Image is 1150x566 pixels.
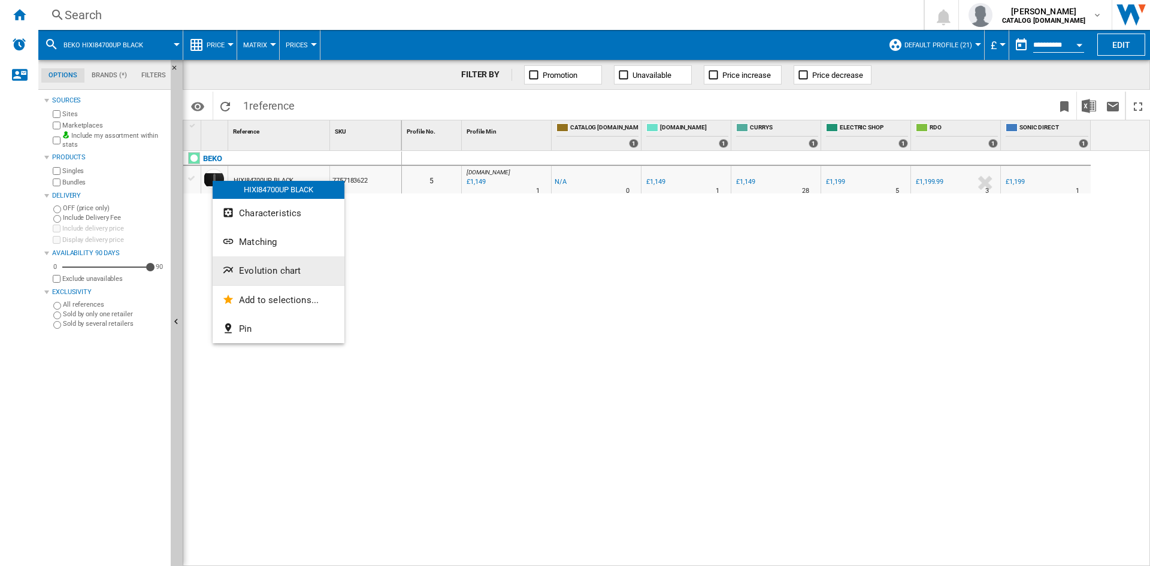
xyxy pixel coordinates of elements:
div: HIXI84700UP BLACK [213,181,344,199]
span: Matching [239,237,277,247]
span: Characteristics [239,208,301,219]
button: Characteristics [213,199,344,228]
span: Pin [239,323,252,334]
span: Add to selections... [239,295,319,305]
button: Add to selections... [213,286,344,314]
button: Evolution chart [213,256,344,285]
button: Pin... [213,314,344,343]
button: Matching [213,228,344,256]
span: Evolution chart [239,265,301,276]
